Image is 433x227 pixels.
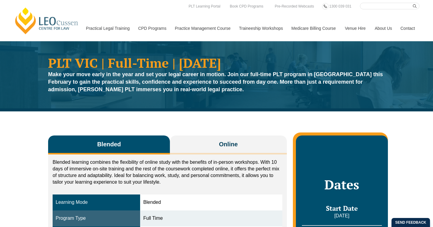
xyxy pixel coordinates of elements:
p: Blended learning combines the flexibility of online study with the benefits of in-person workshop... [53,159,282,185]
span: Online [219,140,238,148]
a: Venue Hire [340,15,370,41]
p: [DATE] [302,213,382,219]
a: [PERSON_NAME] Centre for Law [14,7,80,35]
a: Medicare Billing Course [287,15,340,41]
a: Contact [396,15,419,41]
span: Blended [97,140,121,148]
a: CPD Programs [134,15,170,41]
a: Practical Legal Training [81,15,134,41]
h2: Dates [302,177,382,192]
a: Pre-Recorded Webcasts [273,3,316,10]
h1: PLT VIC | Full-Time | [DATE] [48,56,385,69]
strong: Make your move early in the year and set your legal career in motion. Join our full-time PLT prog... [48,71,383,92]
div: Full Time [143,215,279,222]
a: PLT Learning Portal [187,3,222,10]
div: Program Type [56,215,137,222]
a: Practice Management Course [170,15,235,41]
div: Learning Mode [56,199,137,206]
span: Start Date [326,204,358,213]
a: Book CPD Programs [228,3,265,10]
span: 1300 039 031 [329,4,351,8]
iframe: LiveChat chat widget [393,187,418,212]
div: Blended [143,199,279,206]
a: 1300 039 031 [328,3,353,10]
a: About Us [370,15,396,41]
a: Traineeship Workshops [235,15,287,41]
